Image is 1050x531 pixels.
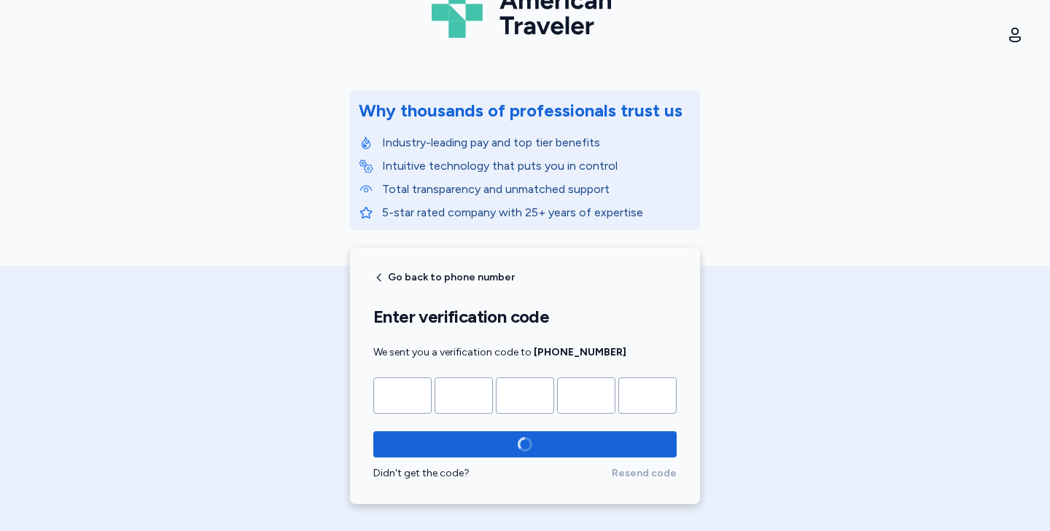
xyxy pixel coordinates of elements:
span: We sent you a verification code to [373,346,626,358]
button: Go back to phone number [373,272,515,283]
p: 5-star rated company with 25+ years of expertise [382,204,691,221]
span: Go back to phone number [388,272,515,283]
p: Intuitive technology that puts you in control [382,157,691,175]
div: Why thousands of professionals trust us [359,99,682,122]
div: Didn't get the code? [373,466,612,481]
p: Industry-leading pay and top tier benefits [382,134,691,152]
strong: [PHONE_NUMBER] [534,346,626,358]
input: Please enter OTP character 3 [496,377,554,414]
p: Total transparency and unmatched support [382,181,691,198]
h1: Enter verification code [373,306,677,328]
input: Please enter OTP character 2 [435,377,493,414]
input: Please enter OTP character 4 [557,377,615,414]
input: Please enter OTP character 5 [618,377,677,414]
input: Please enter OTP character 1 [373,377,432,414]
span: Resend code [612,466,677,481]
